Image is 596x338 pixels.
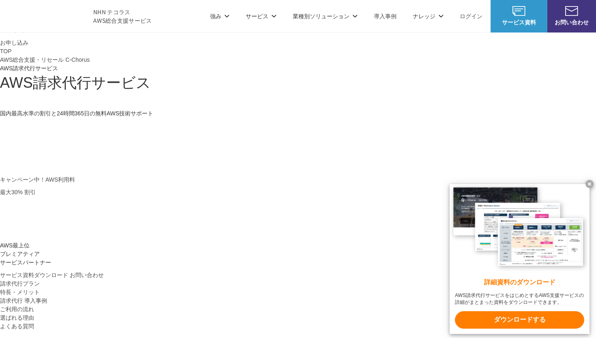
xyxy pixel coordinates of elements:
span: 30 [11,189,18,195]
p: 業種別ソリューション [293,12,358,20]
p: サービス [246,12,277,20]
img: AWS総合支援サービス C-Chorus サービス資料 [512,6,525,16]
p: ナレッジ [413,12,444,20]
span: お問い合わせ [547,18,596,26]
img: お問い合わせ [565,6,578,16]
a: 導入事例 [374,12,397,20]
span: お問い合わせ [70,272,104,278]
a: 詳細資料のダウンロード AWS請求代行サービスをはじめとするAWS支援サービスの詳細がまとまった資料をダウンロードできます。 ダウンロードする [450,184,590,334]
a: AWS総合支援サービス C-Chorus NHN テコラスAWS総合支援サービス [12,6,152,26]
span: NHN テコラス AWS総合支援サービス [93,8,152,25]
x-t: AWS請求代行サービスをはじめとするAWS支援サービスの詳細がまとまった資料をダウンロードできます。 [455,292,584,306]
span: サービス資料 [491,18,547,26]
img: AWS総合支援サービス C-Chorus [12,6,81,26]
p: 強み [210,12,229,20]
x-t: 詳細資料のダウンロード [455,278,584,287]
a: お問い合わせ [70,271,104,279]
x-t: ダウンロードする [455,311,584,329]
a: ログイン [460,12,482,20]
